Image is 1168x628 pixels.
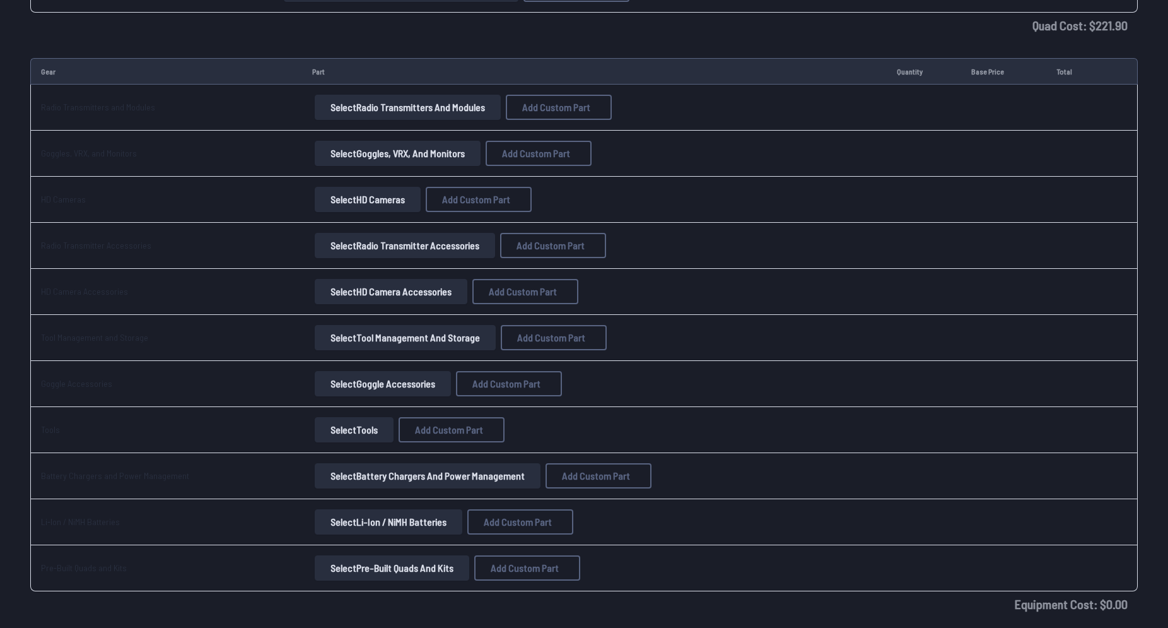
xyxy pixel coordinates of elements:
[41,102,155,112] a: Radio Transmitters and Modules
[30,58,302,85] td: Gear
[315,141,481,166] button: SelectGoggles, VRX, and Monitors
[312,187,423,212] a: SelectHD Cameras
[562,471,630,481] span: Add Custom Part
[502,148,570,158] span: Add Custom Part
[41,240,151,251] a: Radio Transmitter Accessories
[887,58,961,85] td: Quantity
[500,233,606,258] button: Add Custom Part
[474,555,580,581] button: Add Custom Part
[546,463,651,489] button: Add Custom Part
[41,378,112,389] a: Goggle Accessories
[472,379,540,389] span: Add Custom Part
[315,233,495,258] button: SelectRadio Transmitter Accessories
[41,516,120,527] a: Li-Ion / NiMH Batteries
[315,463,540,489] button: SelectBattery Chargers and Power Management
[41,148,137,158] a: Goggles, VRX, and Monitors
[456,371,562,396] button: Add Custom Part
[312,371,453,396] a: SelectGoggle Accessories
[442,194,510,204] span: Add Custom Part
[315,187,421,212] button: SelectHD Cameras
[522,102,590,112] span: Add Custom Part
[312,279,470,304] a: SelectHD Camera Accessories
[517,240,585,251] span: Add Custom Part
[312,95,503,120] a: SelectRadio Transmitters and Modules
[517,333,585,343] span: Add Custom Part
[472,279,578,304] button: Add Custom Part
[312,141,483,166] a: SelectGoggles, VRX, and Monitors
[491,563,559,573] span: Add Custom Part
[312,555,472,581] a: SelectPre-Built Quads and Kits
[315,95,501,120] button: SelectRadio Transmitters and Modules
[961,58,1046,85] td: Base Price
[315,325,496,350] button: SelectTool Management and Storage
[41,332,148,343] a: Tool Management and Storage
[312,325,498,350] a: SelectTool Management and Storage
[302,58,887,85] td: Part
[41,470,189,481] a: Battery Chargers and Power Management
[315,279,467,304] button: SelectHD Camera Accessories
[399,417,505,442] button: Add Custom Part
[484,517,552,527] span: Add Custom Part
[489,287,557,297] span: Add Custom Part
[486,141,592,166] button: Add Custom Part
[41,194,86,204] a: HD Cameras
[41,286,128,297] a: HD Camera Accessories
[315,371,451,396] button: SelectGoggle Accessories
[426,187,532,212] button: Add Custom Part
[315,555,469,581] button: SelectPre-Built Quads and Kits
[30,591,1138,617] td: Equipment Cost: $ 0.00
[30,13,1138,38] td: Quad Cost: $ 221.90
[1046,58,1104,85] td: Total
[312,509,465,535] a: SelectLi-Ion / NiMH Batteries
[312,463,543,489] a: SelectBattery Chargers and Power Management
[315,509,462,535] button: SelectLi-Ion / NiMH Batteries
[312,417,396,442] a: SelectTools
[41,424,60,435] a: Tools
[312,233,498,258] a: SelectRadio Transmitter Accessories
[315,417,394,442] button: SelectTools
[415,425,483,435] span: Add Custom Part
[467,509,573,535] button: Add Custom Part
[501,325,607,350] button: Add Custom Part
[506,95,612,120] button: Add Custom Part
[41,562,127,573] a: Pre-Built Quads and Kits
